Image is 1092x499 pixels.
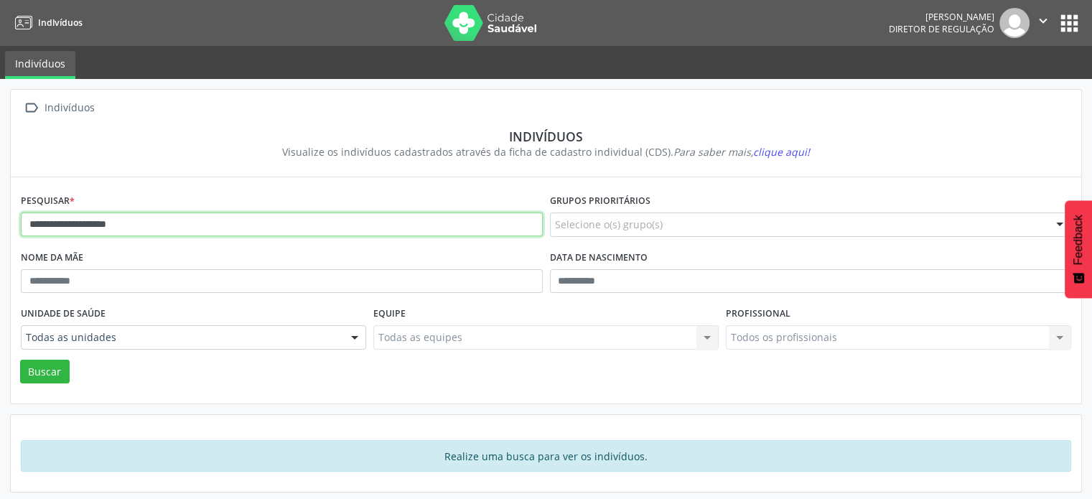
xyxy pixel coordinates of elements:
span: Selecione o(s) grupo(s) [555,217,663,232]
button: apps [1057,11,1082,36]
label: Equipe [373,303,406,325]
div: Indivíduos [42,98,97,118]
div: [PERSON_NAME] [889,11,994,23]
button:  [1030,8,1057,38]
div: Indivíduos [31,129,1061,144]
label: Unidade de saúde [21,303,106,325]
i:  [1035,13,1051,29]
i:  [21,98,42,118]
span: Todas as unidades [26,330,337,345]
div: Realize uma busca para ver os indivíduos. [21,440,1071,472]
i: Para saber mais, [673,145,810,159]
a:  Indivíduos [21,98,97,118]
a: Indivíduos [10,11,83,34]
span: clique aqui! [753,145,810,159]
img: img [999,8,1030,38]
span: Feedback [1072,215,1085,265]
span: Indivíduos [38,17,83,29]
a: Indivíduos [5,51,75,79]
label: Data de nascimento [550,247,648,269]
button: Feedback - Mostrar pesquisa [1065,200,1092,298]
button: Buscar [20,360,70,384]
label: Pesquisar [21,190,75,213]
span: Diretor de regulação [889,23,994,35]
div: Visualize os indivíduos cadastrados através da ficha de cadastro individual (CDS). [31,144,1061,159]
label: Nome da mãe [21,247,83,269]
label: Profissional [726,303,790,325]
label: Grupos prioritários [550,190,650,213]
